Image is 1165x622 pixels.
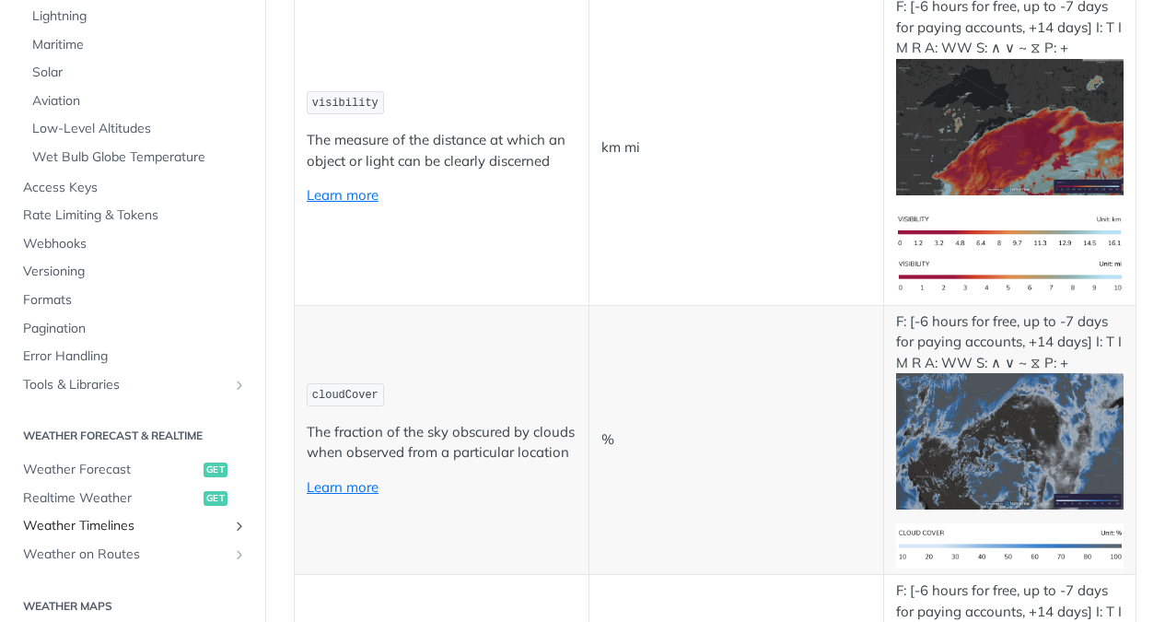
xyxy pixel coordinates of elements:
span: get [204,463,227,477]
span: Wet Bulb Globe Temperature [32,148,247,167]
span: Expand image [896,536,1124,554]
a: Weather Forecastget [14,456,251,484]
a: Error Handling [14,343,251,370]
span: get [204,491,227,506]
span: Rate Limiting & Tokens [23,206,247,225]
span: Versioning [23,263,247,281]
span: Expand image [896,431,1124,449]
a: Versioning [14,258,251,286]
a: Solar [23,59,251,87]
h2: Weather Maps [14,598,251,615]
span: Weather Timelines [23,517,227,535]
span: Lightning [32,7,247,26]
a: Learn more [307,186,379,204]
a: Access Keys [14,174,251,202]
a: Lightning [23,3,251,30]
button: Show subpages for Weather Timelines [232,519,247,534]
span: Maritime [32,36,247,54]
span: Expand image [896,221,1124,239]
span: visibility [312,97,379,110]
a: Tools & LibrariesShow subpages for Tools & Libraries [14,371,251,399]
span: Solar [32,64,247,82]
span: Low-Level Altitudes [32,120,247,138]
p: km mi [601,137,871,158]
span: Tools & Libraries [23,376,227,394]
span: Aviation [32,92,247,111]
span: Expand image [896,266,1124,284]
span: Pagination [23,320,247,338]
a: Weather TimelinesShow subpages for Weather Timelines [14,512,251,540]
p: The measure of the distance at which an object or light can be clearly discerned [307,130,577,171]
button: Show subpages for Tools & Libraries [232,378,247,393]
p: F: [-6 hours for free, up to -7 days for paying accounts, +14 days] I: T I M R A: WW S: ∧ ∨ ~ ⧖ P: + [896,311,1124,511]
span: cloudCover [312,389,379,402]
span: Weather Forecast [23,461,199,479]
span: Realtime Weather [23,489,199,508]
a: Rate Limiting & Tokens [14,202,251,229]
a: Weather on RoutesShow subpages for Weather on Routes [14,541,251,569]
a: Realtime Weatherget [14,485,251,512]
span: Weather on Routes [23,546,227,564]
a: Formats [14,287,251,314]
button: Show subpages for Weather on Routes [232,547,247,562]
a: Learn more [307,478,379,496]
a: Aviation [23,88,251,115]
a: Wet Bulb Globe Temperature [23,144,251,171]
span: Formats [23,291,247,310]
span: Expand image [896,117,1124,135]
a: Low-Level Altitudes [23,115,251,143]
span: Webhooks [23,235,247,253]
span: Error Handling [23,347,247,366]
p: The fraction of the sky obscured by clouds when observed from a particular location [307,422,577,464]
h2: Weather Forecast & realtime [14,428,251,444]
a: Pagination [14,315,251,343]
a: Maritime [23,31,251,59]
span: Access Keys [23,179,247,197]
a: Webhooks [14,230,251,258]
p: % [601,429,871,451]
